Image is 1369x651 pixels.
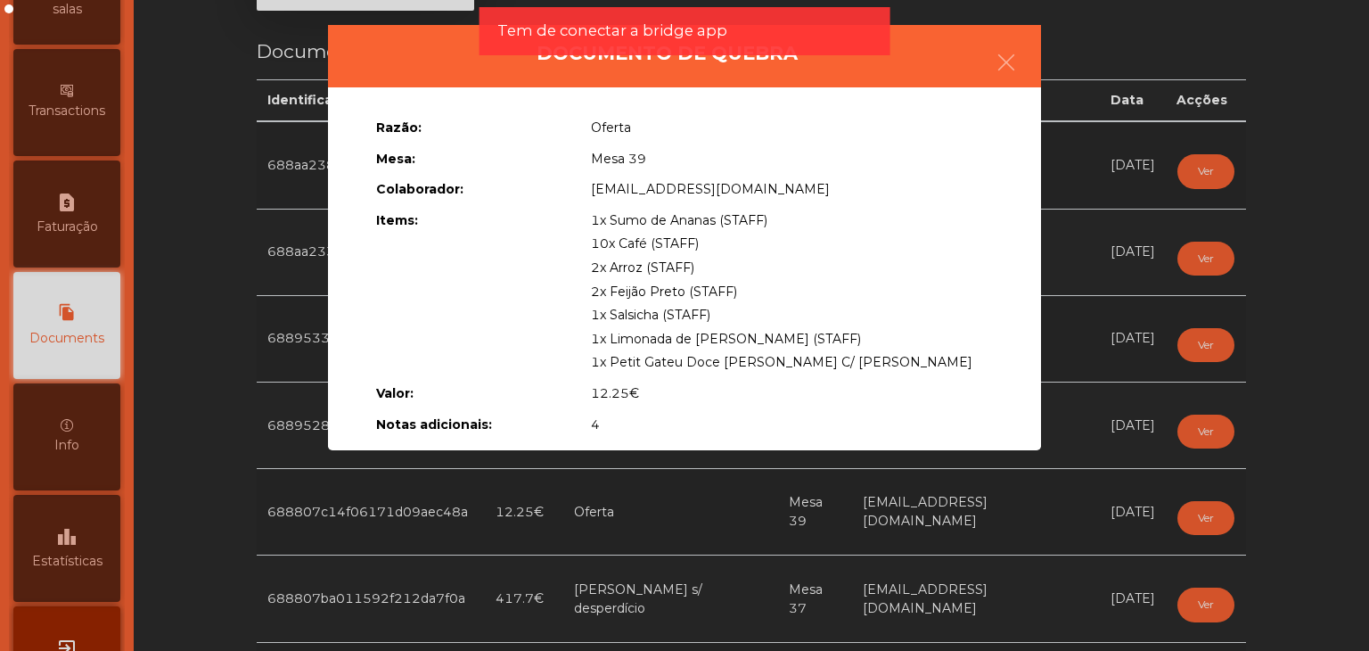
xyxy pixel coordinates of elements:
span: Items: [363,209,578,375]
span: 12.25€ [578,382,1006,406]
span: 2x Feijão Preto (STAFF) [591,284,737,300]
span: Mesa: [363,147,578,171]
span: 1x Limonada de [PERSON_NAME] (STAFF) [591,331,861,347]
span: Razão: [363,116,578,140]
span: Valor: [363,382,578,406]
span: Notas adicionais: [363,413,578,437]
span: Tem de conectar a bridge app [497,20,727,42]
span: Mesa 39 [578,147,1006,171]
span: 1x Sumo de Ananas (STAFF) [591,212,767,228]
span: Oferta [578,116,1006,140]
span: 2x Arroz (STAFF) [591,260,694,276]
span: 1x Petit Gateu Doce [PERSON_NAME] C/ [PERSON_NAME] [591,354,972,370]
span: 1x Salsicha (STAFF) [591,307,710,323]
span: 4 [578,413,1006,437]
span: Colaborador: [363,177,578,202]
span: 10x Café (STAFF) [591,235,699,251]
span: [EMAIL_ADDRESS][DOMAIN_NAME] [578,177,1006,202]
